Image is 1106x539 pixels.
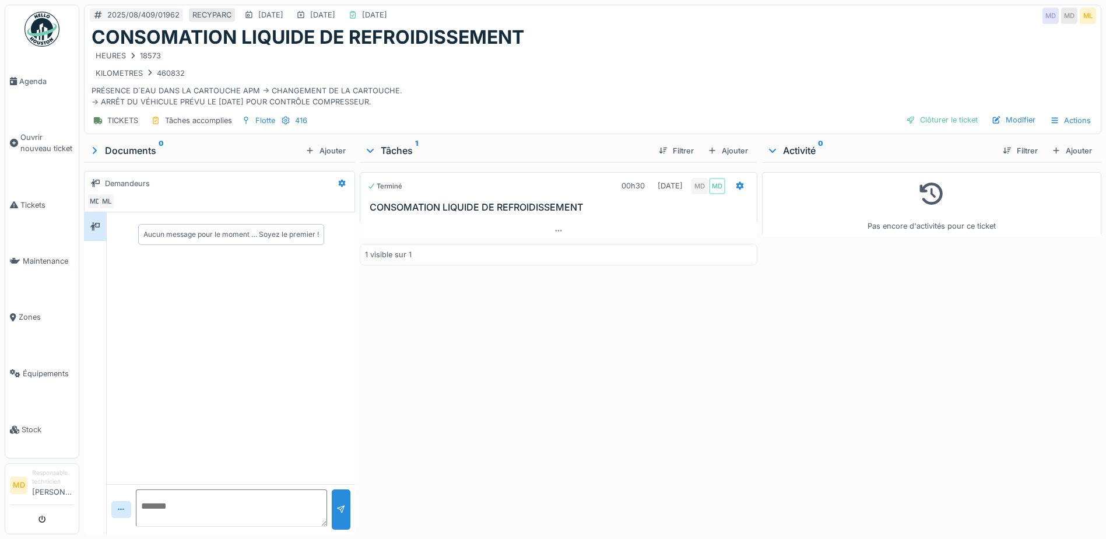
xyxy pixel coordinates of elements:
[192,9,231,20] div: RECYPARC
[87,193,103,209] div: MD
[19,76,74,87] span: Agenda
[258,9,283,20] div: [DATE]
[987,112,1040,128] div: Modifier
[99,193,115,209] div: ML
[5,177,79,233] a: Tickets
[370,202,752,213] h3: CONSOMATION LIQUIDE DE REFROIDISSEMENT
[165,115,232,126] div: Tâches accomplies
[5,53,79,109] a: Agenda
[415,143,418,157] sup: 1
[32,468,74,502] li: [PERSON_NAME]
[10,468,74,505] a: MD Responsable technicien[PERSON_NAME]
[5,345,79,401] a: Équipements
[96,50,161,61] div: HEURES 18573
[19,311,74,323] span: Zones
[5,289,79,345] a: Zones
[24,12,59,47] img: Badge_color-CXgf-gQk.svg
[5,402,79,458] a: Stock
[654,143,698,159] div: Filtrer
[295,115,307,126] div: 416
[703,143,753,159] div: Ajouter
[22,424,74,435] span: Stock
[310,9,335,20] div: [DATE]
[901,112,982,128] div: Clôturer le ticket
[770,177,1094,232] div: Pas encore d'activités pour ce ticket
[1080,8,1096,24] div: ML
[365,249,412,260] div: 1 visible sur 1
[89,143,301,157] div: Documents
[767,143,993,157] div: Activité
[1045,112,1096,129] div: Actions
[10,477,27,494] li: MD
[32,468,74,487] div: Responsable technicien
[998,143,1042,159] div: Filtrer
[105,178,150,189] div: Demandeurs
[159,143,164,157] sup: 0
[709,178,725,194] div: MD
[362,9,387,20] div: [DATE]
[1047,143,1097,159] div: Ajouter
[23,256,74,267] span: Maintenance
[20,199,74,211] span: Tickets
[92,26,524,48] h1: CONSOMATION LIQUIDE DE REFROIDISSEMENT
[96,68,185,79] div: KILOMETRES 460832
[143,229,319,240] div: Aucun message pour le moment … Soyez le premier !
[92,48,1094,107] div: PRÉSENCE D´EAU DANS LA CARTOUCHE APM -> CHANGEMENT DE LA CARTOUCHE. -> ARRÊT DU VÉHICULE PRÉVU LE...
[301,143,350,159] div: Ajouter
[107,115,138,126] div: TICKETS
[367,181,402,191] div: Terminé
[20,132,74,154] span: Ouvrir nouveau ticket
[658,180,683,191] div: [DATE]
[364,143,649,157] div: Tâches
[622,180,645,191] div: 00h30
[818,143,823,157] sup: 0
[1042,8,1059,24] div: MD
[23,368,74,379] span: Équipements
[5,109,79,177] a: Ouvrir nouveau ticket
[107,9,180,20] div: 2025/08/409/01962
[1061,8,1077,24] div: MD
[255,115,275,126] div: Flotte
[691,178,708,194] div: MD
[5,233,79,289] a: Maintenance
